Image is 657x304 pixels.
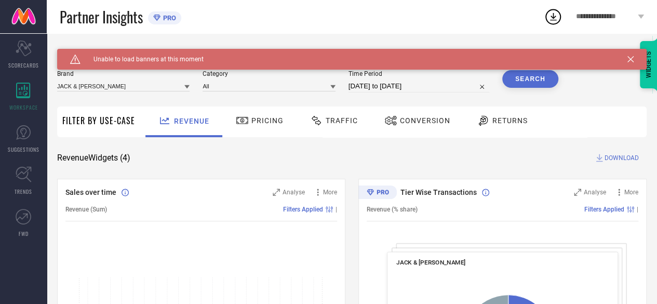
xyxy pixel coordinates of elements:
span: SUGGESTIONS [8,146,39,153]
span: Conversion [400,116,450,125]
svg: Zoom [574,189,581,196]
span: JACK & [PERSON_NAME] [396,259,465,266]
span: Unable to load banners at this moment [81,56,204,63]
span: Analyse [584,189,606,196]
span: Pricing [251,116,284,125]
span: TRENDS [15,188,32,195]
span: More [624,189,638,196]
span: Partner Insights [60,6,143,28]
span: Filters Applied [283,206,323,213]
span: Brand [57,70,190,77]
svg: Zoom [273,189,280,196]
span: DOWNLOAD [605,153,639,163]
span: Time Period [348,70,489,77]
span: | [336,206,337,213]
span: PRO [160,14,176,22]
span: Category [203,70,335,77]
span: SCORECARDS [8,61,39,69]
span: Revenue (Sum) [65,206,107,213]
button: Search [502,70,558,88]
span: Revenue [174,117,209,125]
span: FWD [19,230,29,237]
span: Revenue Widgets ( 4 ) [57,153,130,163]
span: | [637,206,638,213]
span: Filters Applied [584,206,624,213]
div: Open download list [544,7,562,26]
span: SYSTEM WORKSPACE [57,49,129,57]
span: Traffic [326,116,358,125]
input: Select time period [348,80,489,92]
span: Filter By Use-Case [62,114,135,127]
span: Returns [492,116,528,125]
span: Revenue (% share) [367,206,418,213]
div: Premium [358,186,397,201]
span: Analyse [283,189,305,196]
span: More [323,189,337,196]
span: Tier Wise Transactions [400,188,477,196]
span: WORKSPACE [9,103,38,111]
span: Sales over time [65,188,116,196]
